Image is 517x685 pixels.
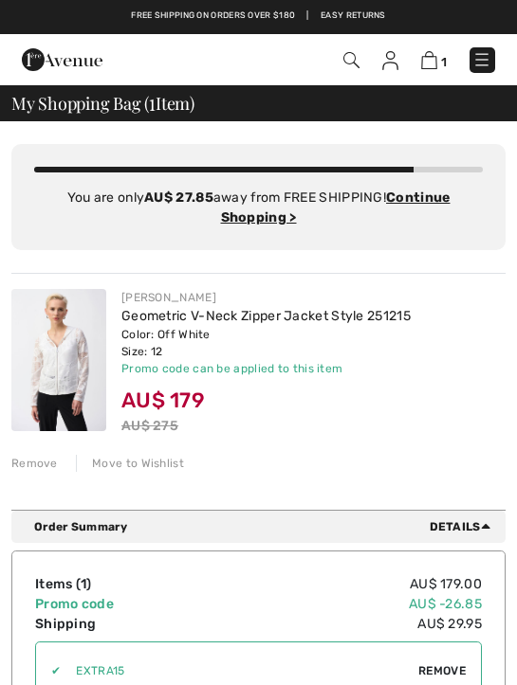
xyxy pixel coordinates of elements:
[218,594,482,614] td: AU$ -26.85
[34,518,498,535] div: Order Summary
[121,289,506,306] div: [PERSON_NAME]
[144,189,213,206] strong: AU$ 27.85
[121,308,411,324] a: Geometric V-Neck Zipper Jacket Style 251215
[22,51,102,67] a: 1ère Avenue
[149,91,156,113] span: 1
[11,455,58,472] div: Remove
[76,455,184,472] div: Move to Wishlist
[35,614,218,634] td: Shipping
[131,9,295,23] a: Free shipping on orders over $180
[121,418,178,434] s: AU$ 275
[321,9,386,23] a: Easy Returns
[382,51,398,70] img: My Info
[430,518,498,535] span: Details
[472,50,491,69] img: Menu
[121,326,506,360] div: Color: Off White Size: 12
[343,52,360,68] img: Search
[36,662,61,679] div: ✔
[11,289,106,431] img: Geometric V-Neck Zipper Jacket Style 251215
[22,48,102,71] img: 1ère Avenue
[35,574,218,594] td: Items ( )
[11,95,194,112] span: My Shopping Bag ( Item)
[218,614,482,634] td: AU$ 29.95
[441,55,447,69] span: 1
[121,388,205,413] span: AU$ 179
[81,576,86,592] span: 1
[421,51,437,69] img: Shopping Bag
[306,9,308,23] span: |
[218,574,482,594] td: AU$ 179.00
[121,360,506,377] div: Promo code can be applied to this item
[35,594,218,614] td: Promo code
[34,188,483,227] div: You are only away from FREE SHIPPING!
[421,50,447,70] a: 1
[418,662,466,679] span: Remove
